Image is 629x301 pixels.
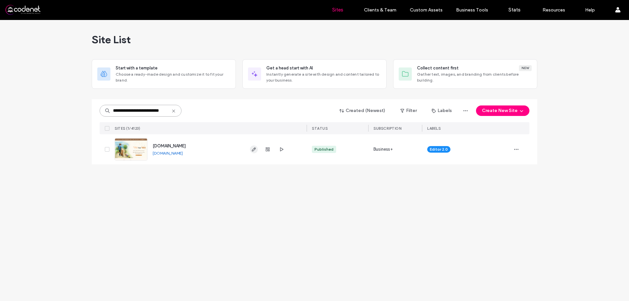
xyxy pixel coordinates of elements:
[427,126,441,131] span: LABELS
[543,7,565,13] label: Resources
[116,65,158,71] span: Start with a template
[476,105,529,116] button: Create New Site
[417,71,532,83] span: Gather text, images, and branding from clients before building.
[334,105,391,116] button: Created (Newest)
[373,126,401,131] span: SUBSCRIPTION
[519,65,532,71] div: New
[314,146,334,152] div: Published
[332,7,343,13] label: Sites
[7,5,19,10] span: עזרה
[417,65,459,71] span: Collect content first
[153,151,183,156] a: [DOMAIN_NAME]
[410,7,443,13] label: Custom Assets
[373,146,393,153] span: Business+
[92,59,236,89] div: Start with a templateChoose a ready-made design and customize it to fit your brand.
[508,7,521,13] label: Stats
[266,65,313,71] span: Get a head start with AI
[456,7,488,13] label: Business Tools
[242,59,387,89] div: Get a head start with AIInstantly generate a site with design and content tailored to your business.
[393,59,537,89] div: Collect content firstNewGather text, images, and branding from clients before building.
[312,126,328,131] span: STATUS
[394,105,423,116] button: Filter
[364,7,396,13] label: Clients & Team
[153,143,186,148] a: [DOMAIN_NAME]
[116,71,230,83] span: Choose a ready-made design and customize it to fit your brand.
[92,33,131,46] span: Site List
[266,71,381,83] span: Instantly generate a site with design and content tailored to your business.
[430,146,448,152] span: Editor 2.0
[115,126,140,131] span: SITES (1/4123)
[585,7,595,13] label: Help
[426,105,458,116] button: Labels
